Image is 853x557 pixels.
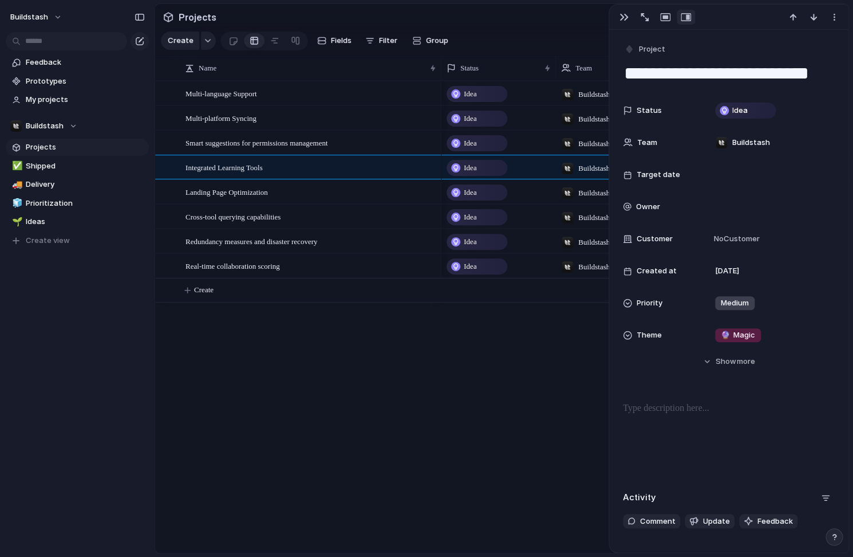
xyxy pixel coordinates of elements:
button: 🌱 [10,216,22,227]
button: Update [685,514,734,529]
a: Projects [6,139,149,156]
button: Showmore [623,351,835,372]
div: 🚚 [12,178,20,191]
span: Magic [721,330,755,341]
span: Projects [26,142,145,153]
button: 🧊 [10,198,22,209]
div: 🧊 [12,197,20,210]
span: Delivery [26,179,145,190]
span: Created at [637,265,677,277]
a: 🚚Delivery [6,176,149,193]
span: Group [426,35,448,46]
span: Buildstash [578,261,610,273]
span: Update [703,516,730,527]
span: Buildstash [578,138,610,150]
span: No Customer [710,233,760,245]
span: Theme [637,330,662,341]
button: Create [161,32,199,50]
span: Name [199,62,216,74]
span: Buildstash [578,163,610,174]
span: Feedback [26,57,145,68]
span: Buildstash [26,120,64,132]
span: Idea [464,211,476,223]
div: 🌱 [12,215,20,229]
button: buildstash [5,8,68,26]
span: Filter [379,35,397,46]
span: Multi-language Support [185,87,257,100]
span: more [737,356,755,367]
span: Create [194,284,214,296]
span: Buildstash [578,89,610,100]
span: Shipped [26,160,145,172]
span: Idea [464,261,476,272]
span: Buildstash [578,113,610,125]
span: Smart suggestions for permissions management [185,136,327,149]
span: Create [168,35,193,46]
span: Priority [637,297,662,309]
button: Feedback [739,514,797,529]
span: Team [575,62,592,74]
span: Buildstash [578,212,610,223]
span: Buildstash [578,187,610,199]
span: Customer [637,233,673,245]
span: Buildstash [578,237,610,248]
span: [DATE] [715,265,739,277]
button: Create view [6,232,149,249]
span: Idea [464,162,476,174]
span: Team [637,137,657,148]
span: Landing Page Optimization [185,185,268,198]
span: Idea [464,236,476,248]
button: Buildstash [6,117,149,135]
span: Idea [464,88,476,100]
a: 🧊Prioritization [6,195,149,212]
span: Redundancy measures and disaster recovery [185,234,317,248]
span: Multi-platform Syncing [185,111,256,124]
span: Integrated Learning Tools [185,160,263,174]
span: Target date [637,169,680,181]
span: Medium [721,297,749,309]
span: Projects [176,7,219,28]
span: Buildstash [732,137,770,148]
span: Idea [464,138,476,149]
span: Idea [464,187,476,198]
span: Project [639,44,665,55]
span: Status [460,62,479,74]
span: Fields [331,35,352,46]
a: 🌱Ideas [6,213,149,230]
a: My projects [6,91,149,108]
div: ✅ [12,159,20,172]
span: Cross-tool querying capabilities [185,210,281,223]
span: Status [637,105,662,116]
span: Feedback [757,516,793,527]
a: Prototypes [6,73,149,90]
span: Real-time collaboration scoring [185,259,280,272]
span: Idea [732,105,748,116]
span: 🔮 [721,330,730,339]
button: Group [406,32,454,50]
span: Show [716,356,736,367]
button: 🚚 [10,179,22,190]
span: My projects [26,94,145,105]
span: Comment [640,516,676,527]
span: Prototypes [26,76,145,87]
button: ✅ [10,160,22,172]
button: Filter [361,32,402,50]
button: Project [622,41,669,58]
h2: Activity [623,491,656,504]
button: Fields [313,32,356,50]
span: buildstash [10,11,48,23]
span: Ideas [26,216,145,227]
span: Owner [636,201,660,213]
a: Feedback [6,54,149,71]
span: Idea [464,113,476,124]
button: Comment [623,514,680,529]
span: Create view [26,235,70,246]
span: Prioritization [26,198,145,209]
a: ✅Shipped [6,158,149,175]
